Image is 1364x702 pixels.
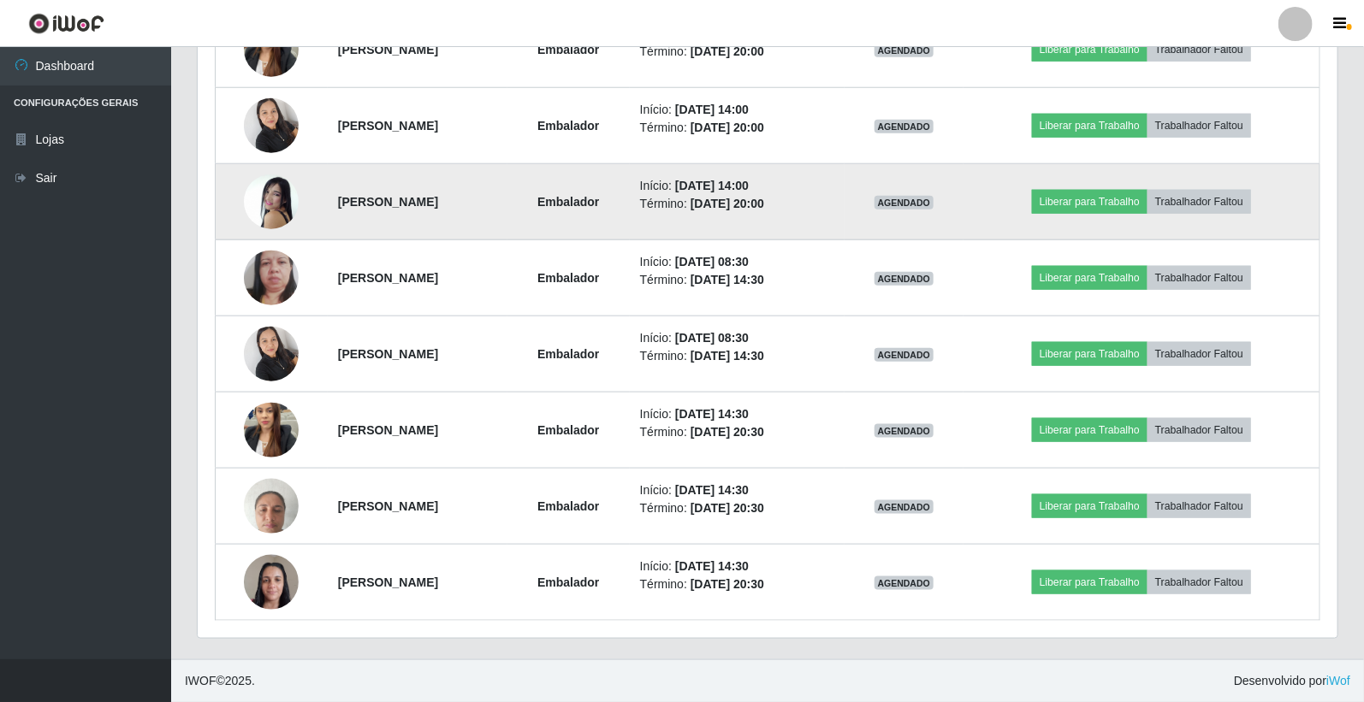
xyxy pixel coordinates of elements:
[691,121,764,134] time: [DATE] 20:00
[537,43,599,56] strong: Embalador
[640,195,834,213] li: Término:
[640,119,834,137] li: Término:
[875,348,934,362] span: AGENDADO
[244,546,299,618] img: 1738436502768.jpeg
[537,575,599,589] strong: Embalador
[185,674,216,687] span: IWOF
[338,499,438,513] strong: [PERSON_NAME]
[640,43,834,61] li: Término:
[640,271,834,289] li: Término:
[675,331,749,345] time: [DATE] 08:30
[640,101,834,119] li: Início:
[244,381,299,479] img: 1724785925526.jpeg
[675,103,749,116] time: [DATE] 14:00
[1032,38,1148,62] button: Liberar para Trabalho
[640,499,834,517] li: Término:
[1032,266,1148,290] button: Liberar para Trabalho
[1148,418,1251,442] button: Trabalhador Faltou
[691,577,764,591] time: [DATE] 20:30
[338,575,438,589] strong: [PERSON_NAME]
[1148,494,1251,518] button: Trabalhador Faltou
[675,179,749,192] time: [DATE] 14:00
[244,229,299,327] img: 1699558400135.jpeg
[338,271,438,285] strong: [PERSON_NAME]
[338,347,438,361] strong: [PERSON_NAME]
[1148,266,1251,290] button: Trabalhador Faltou
[675,407,749,421] time: [DATE] 14:30
[691,197,764,210] time: [DATE] 20:00
[1032,342,1148,366] button: Liberar para Trabalho
[537,499,599,513] strong: Embalador
[1032,114,1148,138] button: Liberar para Trabalho
[875,500,934,514] span: AGENDADO
[640,557,834,575] li: Início:
[1148,570,1251,594] button: Trabalhador Faltou
[675,255,749,268] time: [DATE] 08:30
[244,470,299,543] img: 1726585318668.jpeg
[185,672,255,690] span: © 2025 .
[875,196,934,209] span: AGENDADO
[1326,674,1350,687] a: iWof
[640,253,834,271] li: Início:
[338,423,438,437] strong: [PERSON_NAME]
[691,44,764,58] time: [DATE] 20:00
[1032,570,1148,594] button: Liberar para Trabalho
[1234,672,1350,690] span: Desenvolvido por
[640,481,834,499] li: Início:
[537,195,599,209] strong: Embalador
[1148,38,1251,62] button: Trabalhador Faltou
[537,347,599,361] strong: Embalador
[640,347,834,365] li: Término:
[1032,494,1148,518] button: Liberar para Trabalho
[1032,418,1148,442] button: Liberar para Trabalho
[244,162,299,241] img: 1738196339496.jpeg
[675,559,749,573] time: [DATE] 14:30
[537,119,599,133] strong: Embalador
[875,576,934,590] span: AGENDADO
[28,13,104,34] img: CoreUI Logo
[691,273,764,286] time: [DATE] 14:30
[1148,190,1251,214] button: Trabalhador Faltou
[1032,190,1148,214] button: Liberar para Trabalho
[338,43,438,56] strong: [PERSON_NAME]
[244,89,299,162] img: 1722007663957.jpeg
[640,329,834,347] li: Início:
[537,423,599,437] strong: Embalador
[875,120,934,133] span: AGENDADO
[691,501,764,515] time: [DATE] 20:30
[675,483,749,497] time: [DATE] 14:30
[691,425,764,439] time: [DATE] 20:30
[244,1,299,98] img: 1724785925526.jpeg
[875,272,934,286] span: AGENDADO
[640,575,834,593] li: Término:
[338,119,438,133] strong: [PERSON_NAME]
[1148,342,1251,366] button: Trabalhador Faltou
[338,195,438,209] strong: [PERSON_NAME]
[640,423,834,441] li: Término:
[537,271,599,285] strong: Embalador
[875,424,934,438] span: AGENDADO
[1148,114,1251,138] button: Trabalhador Faltou
[691,349,764,363] time: [DATE] 14:30
[875,44,934,57] span: AGENDADO
[640,177,834,195] li: Início:
[244,317,299,390] img: 1722007663957.jpeg
[640,405,834,423] li: Início:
